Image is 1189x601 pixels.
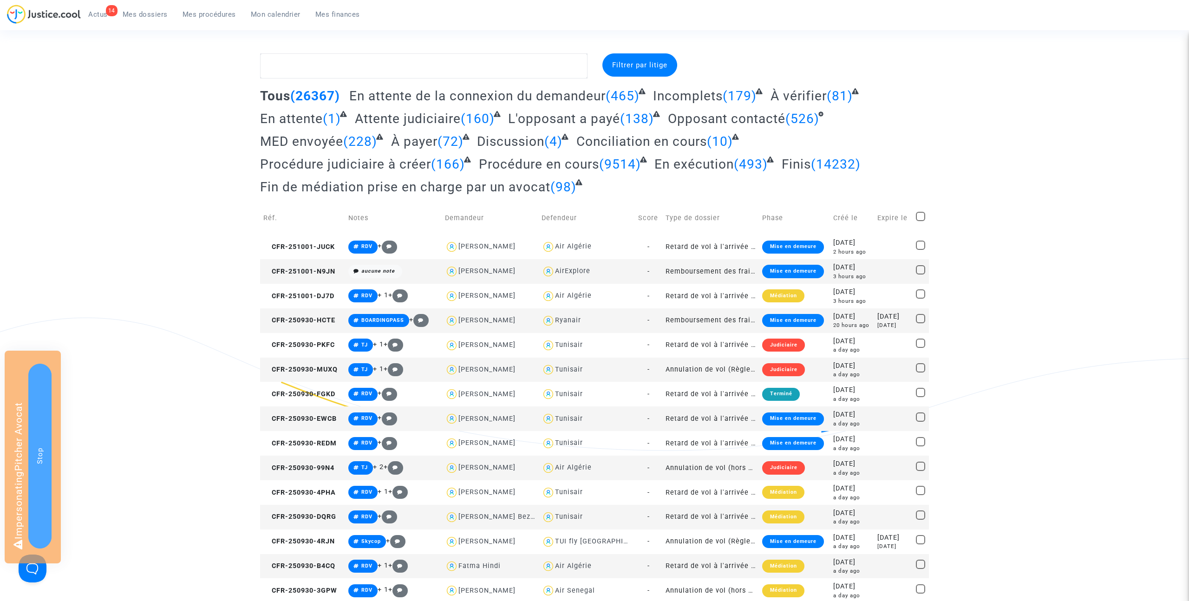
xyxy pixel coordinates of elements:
[260,202,345,235] td: Réf.
[5,351,61,563] div: Impersonating
[263,316,335,324] span: CFR-250930-HCTE
[877,533,909,543] div: [DATE]
[833,287,871,297] div: [DATE]
[542,265,555,278] img: icon-user.svg
[833,508,871,518] div: [DATE]
[542,387,555,401] img: icon-user.svg
[771,88,827,104] span: À vérifier
[81,7,115,21] a: 14Actus
[654,157,734,172] span: En exécution
[542,560,555,573] img: icon-user.svg
[361,243,372,249] span: RDV
[647,341,650,349] span: -
[762,289,804,302] div: Médiation
[445,265,458,278] img: icon-user.svg
[647,562,650,570] span: -
[662,284,759,308] td: Retard de vol à l'arrivée (hors UE - Convention de [GEOGRAPHIC_DATA])
[345,202,442,235] td: Notes
[458,341,516,349] div: [PERSON_NAME]
[555,488,583,496] div: Tunisair
[263,537,335,545] span: CFR-250930-4RJN
[263,292,334,300] span: CFR-251001-DJ7D
[877,321,909,329] div: [DATE]
[542,289,555,303] img: icon-user.svg
[833,420,871,428] div: a day ago
[175,7,243,21] a: Mes procédures
[762,486,804,499] div: Médiation
[647,537,650,545] span: -
[620,111,654,126] span: (138)
[833,312,871,322] div: [DATE]
[762,584,804,597] div: Médiation
[458,562,501,570] div: Fatma Hindi
[7,5,81,24] img: jc-logo.svg
[723,88,757,104] span: (179)
[355,111,461,126] span: Attente judiciaire
[635,202,662,235] td: Score
[260,157,431,172] span: Procédure judiciaire à créer
[662,202,759,235] td: Type de dossier
[877,312,909,322] div: [DATE]
[833,336,871,346] div: [DATE]
[538,202,635,235] td: Defendeur
[833,385,871,395] div: [DATE]
[384,340,404,348] span: +
[458,366,516,373] div: [PERSON_NAME]
[833,434,871,444] div: [DATE]
[391,134,438,149] span: À payer
[479,157,599,172] span: Procédure en cours
[361,587,372,593] span: RDV
[445,584,458,597] img: icon-user.svg
[833,273,871,281] div: 3 hours ago
[555,562,592,570] div: Air Algérie
[734,157,768,172] span: (493)
[762,535,823,548] div: Mise en demeure
[445,535,458,549] img: icon-user.svg
[438,134,464,149] span: (72)
[782,157,811,172] span: Finis
[243,7,308,21] a: Mon calendrier
[445,560,458,573] img: icon-user.svg
[263,464,334,472] span: CFR-250930-99N4
[827,88,853,104] span: (81)
[762,314,823,327] div: Mise en demeure
[409,316,429,324] span: +
[555,242,592,250] div: Air Algérie
[445,461,458,475] img: icon-user.svg
[384,463,404,471] span: +
[542,535,555,549] img: icon-user.svg
[388,488,408,496] span: +
[458,464,516,471] div: [PERSON_NAME]
[263,415,337,423] span: CFR-250930-EWCB
[833,557,871,568] div: [DATE]
[555,537,652,545] div: TUI fly [GEOGRAPHIC_DATA]
[445,412,458,425] img: icon-user.svg
[550,179,576,195] span: (98)
[388,291,408,299] span: +
[662,406,759,431] td: Retard de vol à l'arrivée (Règlement CE n°261/2004)
[263,489,336,496] span: CFR-250930-4PHA
[833,238,871,248] div: [DATE]
[555,366,583,373] div: Tunisair
[308,7,367,21] a: Mes finances
[343,134,377,149] span: (228)
[361,317,404,323] span: BOARDINGPASS
[458,488,516,496] div: [PERSON_NAME]
[361,268,395,274] i: aucune note
[542,412,555,425] img: icon-user.svg
[458,242,516,250] div: [PERSON_NAME]
[662,456,759,480] td: Annulation de vol (hors UE - Convention de [GEOGRAPHIC_DATA])
[361,440,372,446] span: RDV
[88,10,108,19] span: Actus
[833,567,871,575] div: a day ago
[542,240,555,254] img: icon-user.svg
[833,518,871,526] div: a day ago
[378,488,388,496] span: + 1
[542,486,555,499] img: icon-user.svg
[542,510,555,524] img: icon-user.svg
[458,439,516,447] div: [PERSON_NAME]
[662,259,759,284] td: Remboursement des frais d'impression de la carte d'embarquement
[662,480,759,505] td: Retard de vol à l'arrivée (hors UE - Convention de [GEOGRAPHIC_DATA])
[833,262,871,273] div: [DATE]
[361,538,381,544] span: Skycop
